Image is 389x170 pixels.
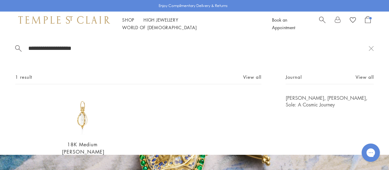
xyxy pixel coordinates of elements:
[62,141,105,155] a: 18K Medium [PERSON_NAME]
[62,95,103,135] img: P51825-E18ASTRID
[18,16,110,23] img: Temple St. Clair
[159,3,228,9] p: Enjoy Complimentary Delivery & Returns
[286,95,374,108] a: [PERSON_NAME], [PERSON_NAME], Sole: A Cosmic Journey
[122,17,134,23] a: ShopShop
[243,74,261,80] a: View all
[286,73,302,81] span: Journal
[356,74,374,80] a: View all
[122,24,197,30] a: World of [DEMOGRAPHIC_DATA]World of [DEMOGRAPHIC_DATA]
[15,73,32,81] span: 1 result
[365,16,371,31] a: Open Shopping Bag
[350,16,356,25] a: View Wishlist
[319,16,325,31] a: Search
[359,141,383,164] iframe: Gorgias live chat messenger
[272,17,295,30] a: Book an Appointment
[122,16,258,31] nav: Main navigation
[143,17,178,23] a: High JewelleryHigh Jewellery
